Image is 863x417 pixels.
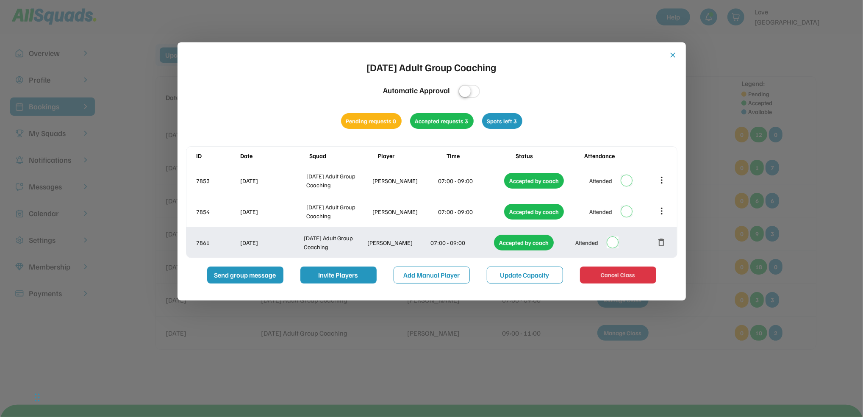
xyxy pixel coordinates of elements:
div: [PERSON_NAME] [372,207,437,216]
button: Update Capacity [487,267,563,284]
div: Attendance [584,151,651,160]
div: ID [197,151,239,160]
div: 07:00 - 09:00 [431,238,493,247]
div: [DATE] [241,238,302,247]
div: 07:00 - 09:00 [438,176,503,185]
div: Accepted by coach [504,173,564,189]
div: Accepted by coach [504,204,564,220]
div: Squad [309,151,376,160]
div: 7854 [197,207,239,216]
div: [DATE] Adult Group Coaching [306,203,371,220]
div: Status [516,151,583,160]
div: Pending requests 0 [341,113,402,129]
div: 7861 [197,238,239,247]
button: Invite Players [300,267,377,284]
button: Add Manual Player [394,267,470,284]
button: Send group message [207,267,283,284]
div: [DATE] Adult Group Coaching [304,234,366,251]
div: Accepted by coach [494,235,554,250]
div: [PERSON_NAME] [372,176,437,185]
button: delete [657,237,667,247]
div: [PERSON_NAME] [367,238,429,247]
div: Player [378,151,445,160]
div: 7853 [197,176,239,185]
div: [DATE] [241,207,305,216]
div: [DATE] Adult Group Coaching [367,59,497,75]
div: Automatic Approval [383,85,450,96]
div: 07:00 - 09:00 [438,207,503,216]
div: [DATE] Adult Group Coaching [306,172,371,189]
div: Spots left 3 [482,113,522,129]
div: Time [447,151,513,160]
div: [DATE] [241,176,305,185]
div: Attended [589,176,612,185]
button: close [669,51,677,59]
div: Date [241,151,308,160]
div: Attended [589,207,612,216]
div: Attended [575,238,598,247]
div: Accepted requests 3 [410,113,474,129]
button: Cancel Class [580,267,656,284]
